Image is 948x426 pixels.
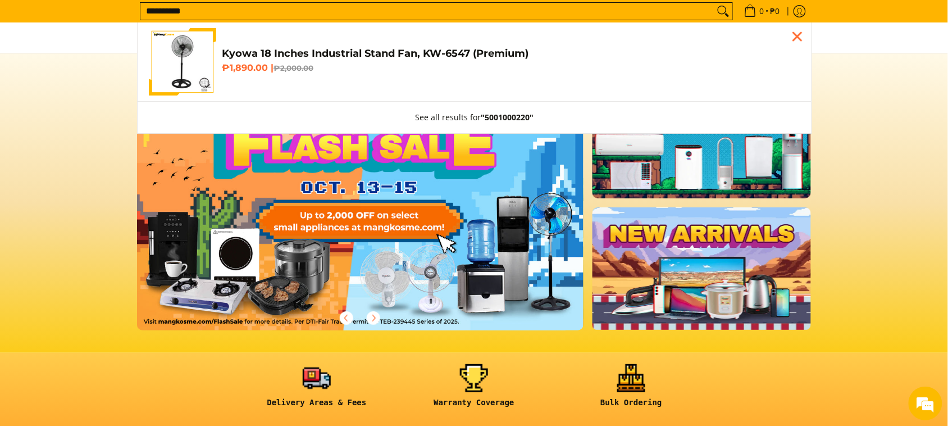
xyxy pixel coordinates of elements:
[769,7,782,15] span: ₱0
[149,28,216,96] img: Kyowa 18 Inches Industrial Stand Fan, KW-6547 (Premium)
[244,364,390,416] a: <h6><strong>Delivery Areas & Fees</strong></h6>
[789,28,806,45] div: Close pop up
[361,306,386,330] button: Next
[149,28,800,96] a: Kyowa 18 Inches Industrial Stand Fan, KW-6547 (Premium) Kyowa 18 Inches Industrial Stand Fan, KW-...
[741,5,783,17] span: •
[758,7,766,15] span: 0
[404,102,545,133] button: See all results for"5001000220"
[401,364,547,416] a: <h6><strong>Warranty Coverage</strong></h6>
[222,47,800,60] h4: Kyowa 18 Inches Industrial Stand Fan, KW-6547 (Premium)
[334,306,359,330] button: Previous
[274,64,313,72] del: ₱2,000.00
[558,364,704,416] a: <h6><strong>Bulk Ordering</strong></h6>
[481,112,534,123] strong: "5001000220"
[137,76,619,348] a: More
[714,3,732,20] button: Search
[222,62,800,74] h6: ₱1,890.00 |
